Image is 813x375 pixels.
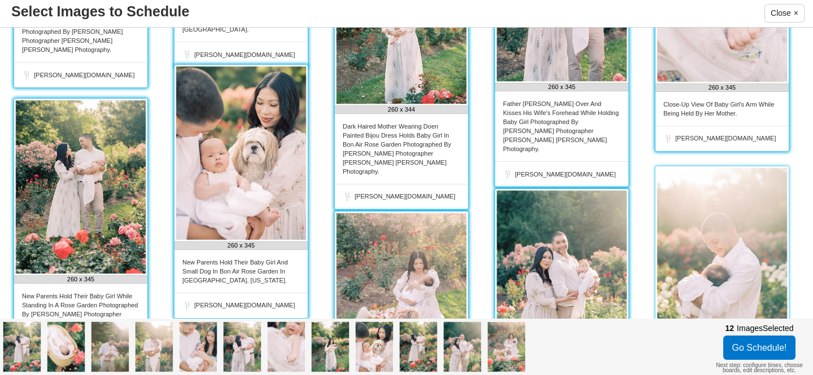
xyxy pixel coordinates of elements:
span: 12 [725,324,735,333]
img: Father Holds And Rocks His Daughter During Their Outdoor Newborn Session In Bon Air Rose Garden. [88,319,132,375]
div: 260 x 345 [655,83,789,92]
img: Father Leans Over And Kisses His Wife's Forehead While Holding Baby Girl Photographed By Alexandr... [220,319,264,375]
img: Dark Haired Mother Sits In Bon Air Rose Garden Holding Her Baby Girl Photographed By Alexandria N... [484,319,528,375]
p: Close [771,6,791,20]
img: New Parents Hold Their Baby Girl While Standing In A Rose Garden Photographed By Alexandria Newbo... [396,319,440,375]
div: 260 x 345 [174,241,308,250]
div: 260 x 344 [335,105,468,114]
span: × [794,6,798,20]
div: Father [PERSON_NAME] Over And Kisses His Wife's Forehead While Holding Baby Girl Photographed By ... [495,91,628,161]
button: Close× [764,4,805,23]
img: favicons [343,192,352,201]
img: Dark-Haired Father And Mother Hold Their Baby Daughter In Bon Air Rose Garden Photographed By Ale... [176,319,220,375]
img: New Parents Hold Their Baby Girl While Standing In A Rose Garden Photographed By Alexandria Newbo... [14,99,147,275]
div: 260 x 345 [495,83,628,91]
div: Close-Up View Of Baby Girl's Arm While Being Held By Her Mother. [655,92,789,126]
div: Dark Haired Mother Wearing Doen Painted Bijou Dress Holds Baby Girl In Bon Air Rose Garden Photog... [335,114,468,184]
img: Father Holds His Newborn Daughter And Kisses Her Head In Bon Air Rose Garden, Alexandria, Va. [132,319,176,375]
div: 260 x 345 [14,275,147,284]
img: favicons [503,170,512,179]
button: Go Schedule! [723,336,796,360]
div: Next step: configure times, choose boards, edit descriptions, etc. [709,363,810,373]
span: [PERSON_NAME][DOMAIN_NAME] [194,52,295,58]
img: favicons [663,134,672,143]
img: New Parents Stand Close Together Looking At The Camera Holding Their Baby Girl Photographed By Al... [440,319,484,375]
img: Dark Haired Mother Wearing Doen Painted Bijou Dress Holds Baby Girl In Bon Air Rose Garden Photog... [308,319,352,375]
span: Image [737,324,763,333]
img: Close-Up View Of Baby Girl's Arm While Being Held By Her Mother. [264,319,308,375]
img: favicons [182,301,191,310]
img: New Parents Hold Their Baby Girl And Small Dog In Bon Air Rose Garden In Alexandria, Virginia. [352,319,396,375]
span: Selected [763,324,793,333]
div: New Parents Hold Their Baby Girl And Small Dog In Bon Air Rose Garden In [GEOGRAPHIC_DATA], [US_S... [174,250,308,293]
div: Select Images to Schedule [11,3,189,20]
div: New Parents Hold Their Baby Girl While Standing In A Rose Garden Photographed By [PERSON_NAME] Ph... [14,284,147,345]
img: New Father Smiles Down At His Baby Girl While In A Garden At Sunset Photographed By Alexandria Ne... [655,166,789,343]
span: [PERSON_NAME][DOMAIN_NAME] [34,72,134,78]
img: New Parents Stand Close Together Looking At The Camera Holding Their Baby Girl Photographed By Al... [495,189,628,365]
img: New Parents Hold Their Baby Girl And Small Dog In Bon Air Rose Garden In Alexandria, Virginia. [174,65,308,241]
img: favicons [182,50,191,59]
span: [PERSON_NAME][DOMAIN_NAME] [355,193,455,200]
div: Dark-Haired Father And Mother Hold Their Baby Daughter In Bon Air Rose Garden Photographed By [PE... [14,1,147,62]
img: Newborn Baby Lays In Moses Basket In Background With Rose In Foreground In Bon Air Rose Garden In... [44,319,88,375]
span: [PERSON_NAME][DOMAIN_NAME] [675,135,776,142]
img: favicons [22,70,31,80]
span: [PERSON_NAME][DOMAIN_NAME] [515,171,615,178]
span: [PERSON_NAME][DOMAIN_NAME] [194,302,295,308]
